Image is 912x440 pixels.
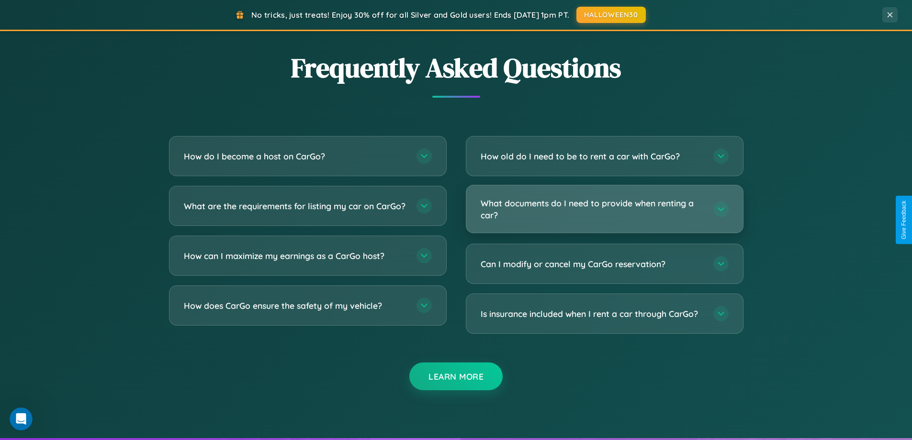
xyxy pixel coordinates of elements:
[409,362,503,390] button: Learn More
[481,150,704,162] h3: How old do I need to be to rent a car with CarGo?
[169,49,743,86] h2: Frequently Asked Questions
[184,150,407,162] h3: How do I become a host on CarGo?
[184,200,407,212] h3: What are the requirements for listing my car on CarGo?
[251,10,569,20] span: No tricks, just treats! Enjoy 30% off for all Silver and Gold users! Ends [DATE] 1pm PT.
[184,300,407,312] h3: How does CarGo ensure the safety of my vehicle?
[481,197,704,221] h3: What documents do I need to provide when renting a car?
[901,201,907,239] div: Give Feedback
[184,250,407,262] h3: How can I maximize my earnings as a CarGo host?
[576,7,646,23] button: HALLOWEEN30
[10,407,33,430] iframe: Intercom live chat
[481,308,704,320] h3: Is insurance included when I rent a car through CarGo?
[481,258,704,270] h3: Can I modify or cancel my CarGo reservation?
